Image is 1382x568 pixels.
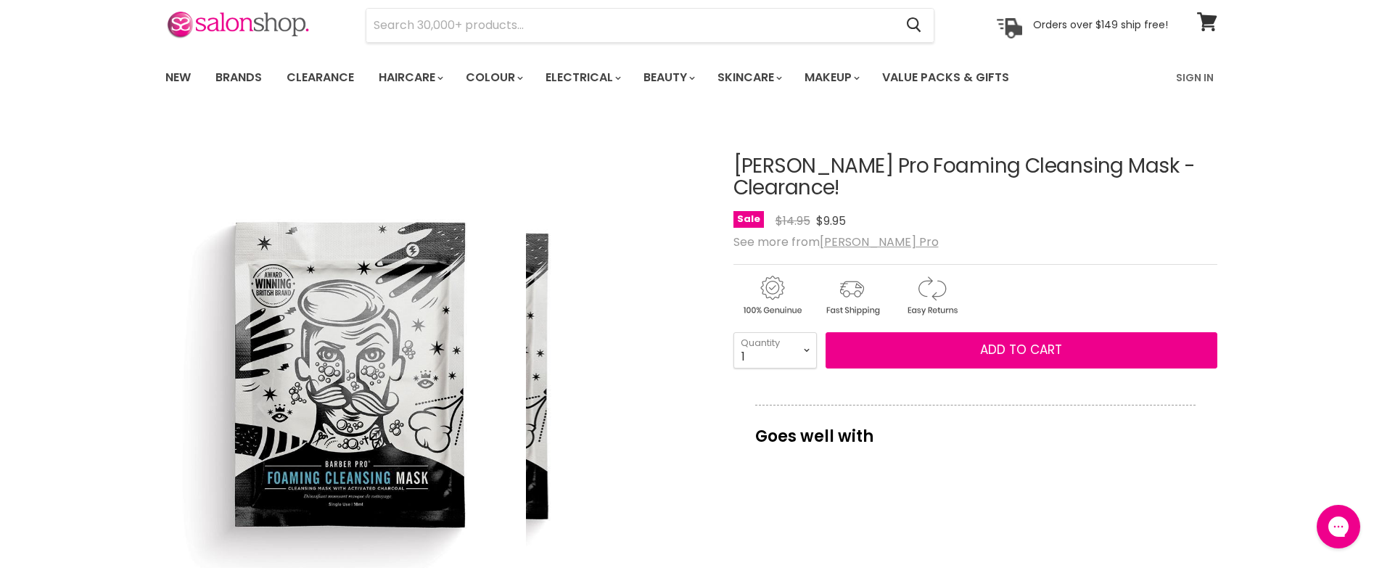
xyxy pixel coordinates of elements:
span: Sale [733,211,764,228]
span: Add to cart [980,341,1062,358]
a: Brands [205,62,273,93]
p: Orders over $149 ship free! [1033,18,1168,31]
a: Sign In [1167,62,1222,93]
input: Search [366,9,895,42]
nav: Main [147,57,1235,99]
a: Electrical [535,62,630,93]
a: Clearance [276,62,365,93]
button: Add to cart [826,332,1217,369]
a: Haircare [368,62,452,93]
span: $9.95 [816,213,846,229]
ul: Main menu [155,57,1094,99]
iframe: Gorgias live chat messenger [1309,500,1367,553]
p: Goes well with [755,405,1196,453]
select: Quantity [733,332,817,369]
button: Search [895,9,934,42]
a: Colour [455,62,532,93]
a: Makeup [794,62,868,93]
a: Skincare [707,62,791,93]
span: $14.95 [776,213,810,229]
img: genuine.gif [733,273,810,318]
h1: [PERSON_NAME] Pro Foaming Cleansing Mask - Clearance! [733,155,1217,200]
a: Value Packs & Gifts [871,62,1020,93]
form: Product [366,8,934,43]
a: Beauty [633,62,704,93]
img: returns.gif [893,273,970,318]
img: shipping.gif [813,273,890,318]
a: New [155,62,202,93]
a: [PERSON_NAME] Pro [820,234,939,250]
span: See more from [733,234,939,250]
